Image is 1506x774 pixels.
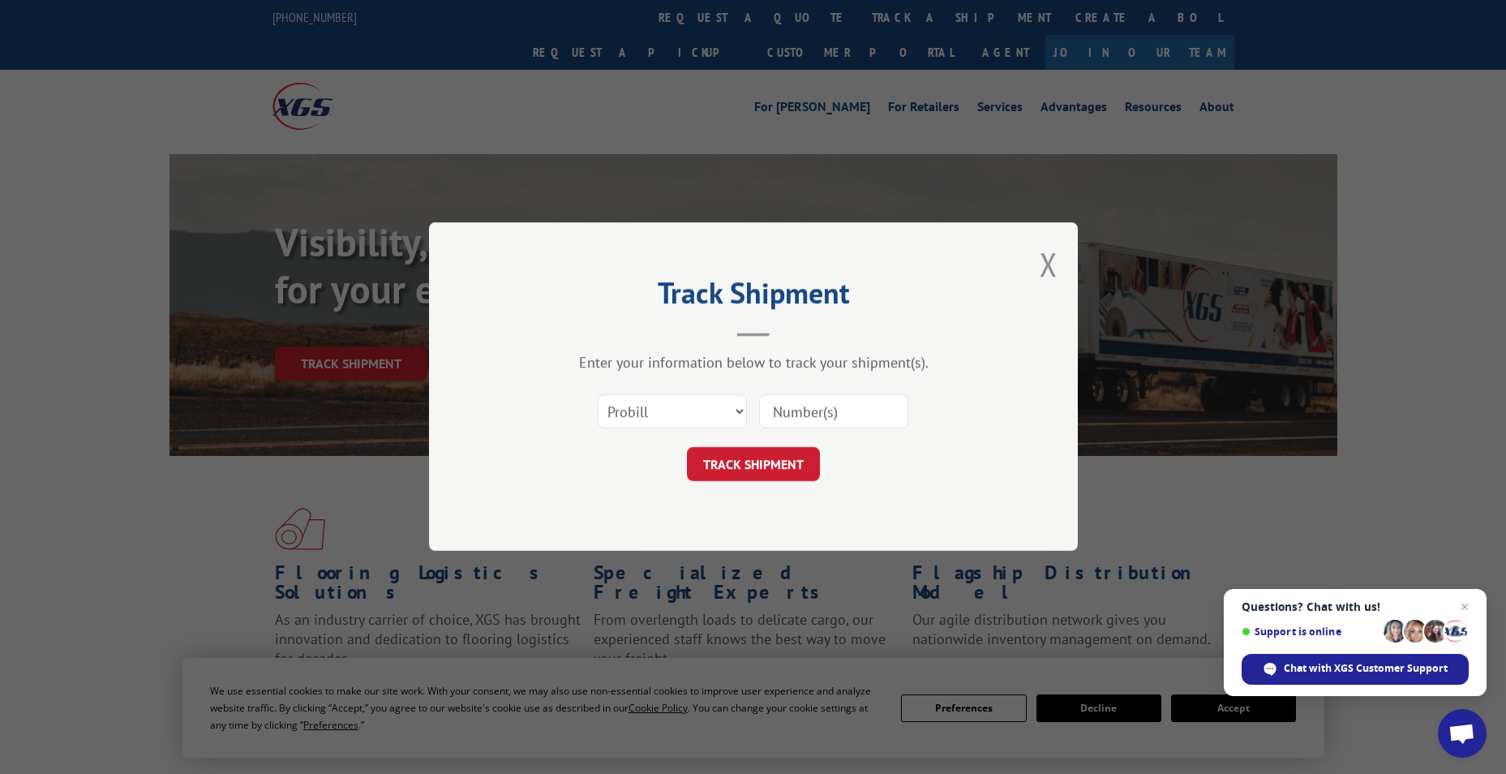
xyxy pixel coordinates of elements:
[510,354,997,372] div: Enter your information below to track your shipment(s).
[510,282,997,312] h2: Track Shipment
[1284,661,1448,676] span: Chat with XGS Customer Support
[1040,243,1058,286] button: Close modal
[759,395,908,429] input: Number(s)
[1242,654,1469,685] div: Chat with XGS Customer Support
[1242,626,1378,638] span: Support is online
[1242,600,1469,613] span: Questions? Chat with us!
[1438,709,1487,758] div: Open chat
[687,448,820,482] button: TRACK SHIPMENT
[1455,597,1474,617] span: Close chat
